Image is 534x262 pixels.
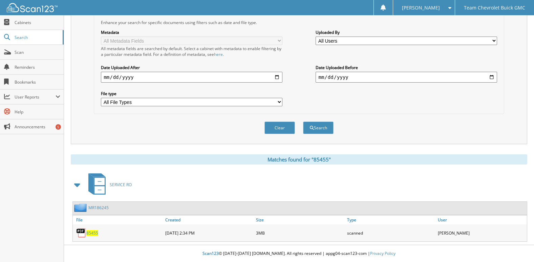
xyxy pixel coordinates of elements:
[88,205,109,211] a: MR186245
[202,250,219,256] span: Scan123
[15,35,59,40] span: Search
[316,72,497,83] input: end
[464,6,525,10] span: Team Chevrolet Buick GMC
[436,226,527,240] div: [PERSON_NAME]
[101,29,282,35] label: Metadata
[84,171,132,198] a: SERVICE RO
[15,94,56,100] span: User Reports
[264,122,295,134] button: Clear
[86,230,98,236] a: 85455
[101,46,282,57] div: All metadata fields are searched by default. Select a cabinet with metadata to enable filtering b...
[110,182,132,188] span: SERVICE RO
[316,65,497,70] label: Date Uploaded Before
[345,226,436,240] div: scanned
[15,79,60,85] span: Bookmarks
[15,20,60,25] span: Cabinets
[101,91,282,96] label: File type
[345,215,436,224] a: Type
[15,49,60,55] span: Scan
[101,72,282,83] input: start
[303,122,334,134] button: Search
[254,215,345,224] a: Size
[214,51,223,57] a: here
[15,109,60,115] span: Help
[56,124,61,130] div: 5
[370,250,396,256] a: Privacy Policy
[164,226,254,240] div: [DATE] 2:34 PM
[73,215,164,224] a: File
[71,154,527,165] div: Matches found for "85455"
[64,245,534,262] div: © [DATE]-[DATE] [DOMAIN_NAME]. All rights reserved | appg04-scan123-com |
[76,228,86,238] img: PDF.png
[74,203,88,212] img: folder2.png
[436,215,527,224] a: User
[254,226,345,240] div: 3MB
[101,65,282,70] label: Date Uploaded After
[7,3,58,12] img: scan123-logo-white.svg
[500,230,534,262] iframe: Chat Widget
[402,6,440,10] span: [PERSON_NAME]
[15,64,60,70] span: Reminders
[316,29,497,35] label: Uploaded By
[98,20,500,25] div: Enhance your search for specific documents using filters such as date and file type.
[164,215,254,224] a: Created
[15,124,60,130] span: Announcements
